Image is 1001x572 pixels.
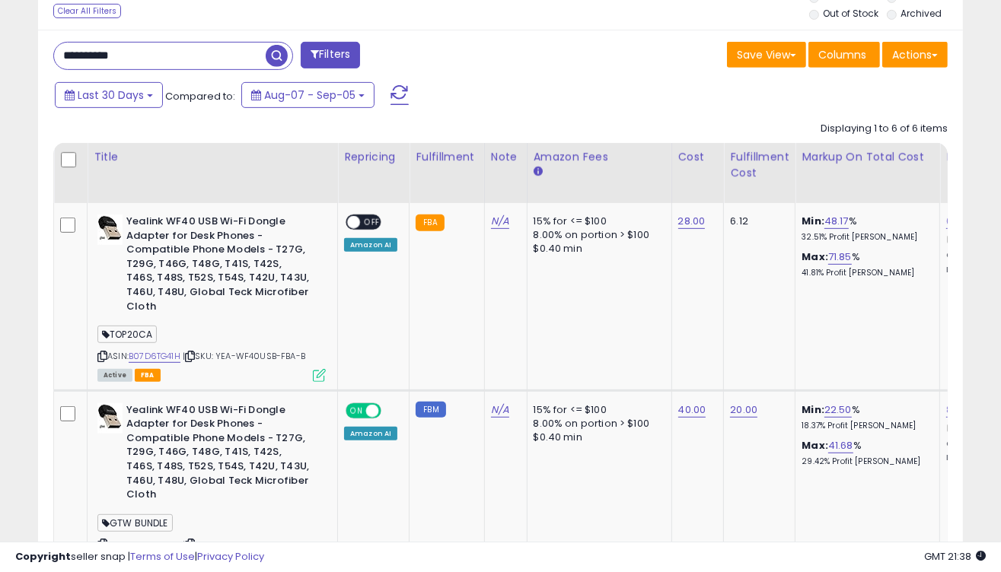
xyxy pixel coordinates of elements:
b: Min: [802,214,824,228]
small: Amazon Fees. [534,165,543,179]
a: 20.00 [730,402,757,418]
div: Fulfillment [416,149,477,165]
a: 40.00 [678,402,706,418]
div: Note [491,149,521,165]
a: 82.00 [946,402,974,418]
div: Clear All Filters [53,4,121,18]
span: OFF [360,216,384,229]
span: Aug-07 - Sep-05 [264,87,355,103]
span: Columns [818,47,866,62]
th: The percentage added to the cost of goods (COGS) that forms the calculator for Min & Max prices. [795,143,940,203]
b: Max: [802,249,828,264]
label: Archived [901,7,942,20]
p: 41.81% Profit [PERSON_NAME] [802,268,928,278]
span: All listings currently available for purchase on Amazon [97,369,132,382]
a: 22.50 [824,402,852,418]
b: Max: [802,438,828,453]
a: Terms of Use [130,549,195,564]
button: Aug-07 - Sep-05 [241,82,375,108]
span: | SKU: YEA-WF40USB-FBA-B [183,350,305,362]
div: ASIN: [97,214,326,380]
button: Actions [882,42,948,68]
p: 18.37% Profit [PERSON_NAME] [802,421,928,431]
a: N/A [491,214,509,229]
span: 2025-10-6 21:38 GMT [924,549,986,564]
b: Yealink WF40 USB Wi-Fi Dongle Adapter for Desk Phones - Compatible Phone Models - T27G, T29G, T46... [126,214,311,317]
span: Compared to: [165,89,235,103]
span: FBA [135,369,161,382]
button: Save View [727,42,806,68]
small: FBA [416,214,444,231]
button: Columns [808,42,880,68]
a: 41.68 [828,438,853,453]
a: B07D6TG41H [129,350,180,363]
span: OFF [379,404,403,417]
button: Last 30 Days [55,82,163,108]
div: $0.40 min [534,242,660,256]
div: 15% for <= $100 [534,214,660,228]
div: Markup on Total Cost [802,149,933,165]
p: 32.51% Profit [PERSON_NAME] [802,232,928,243]
div: Amazon AI [344,427,397,440]
div: 6.12 [730,214,783,228]
div: 8.00% on portion > $100 [534,417,660,431]
div: Amazon AI [344,238,397,252]
div: $0.40 min [534,431,660,444]
span: GTW BUNDLE [97,514,173,532]
button: Filters [301,42,360,68]
a: 48.17 [824,214,849,229]
a: N/A [491,402,509,418]
span: Last 30 Days [78,87,144,103]
p: 29.42% Profit [PERSON_NAME] [802,456,928,467]
img: 31KFRa4NXQL._SL40_.jpg [97,214,123,245]
label: Out of Stock [823,7,878,20]
div: Fulfillment Cost [730,149,789,181]
div: 8.00% on portion > $100 [534,228,660,242]
a: Privacy Policy [197,549,264,564]
img: 31KFRa4NXQL._SL40_.jpg [97,403,123,434]
div: % [802,250,928,278]
b: Yealink WF40 USB Wi-Fi Dongle Adapter for Desk Phones - Compatible Phone Models - T27G, T29G, T46... [126,403,311,506]
div: seller snap | | [15,550,264,564]
div: Displaying 1 to 6 of 6 items [821,122,948,136]
b: Min: [802,402,824,417]
div: Cost [678,149,718,165]
div: 15% for <= $100 [534,403,660,417]
div: % [802,214,928,243]
a: 71.85 [828,249,852,265]
a: 28.00 [678,214,706,229]
div: % [802,403,928,431]
strong: Copyright [15,549,71,564]
span: TOP20CA [97,326,157,343]
div: Title [94,149,331,165]
div: Repricing [344,149,403,165]
small: FBM [416,402,445,418]
div: Amazon Fees [534,149,665,165]
div: % [802,439,928,467]
span: ON [347,404,366,417]
a: 65.00 [946,214,974,229]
